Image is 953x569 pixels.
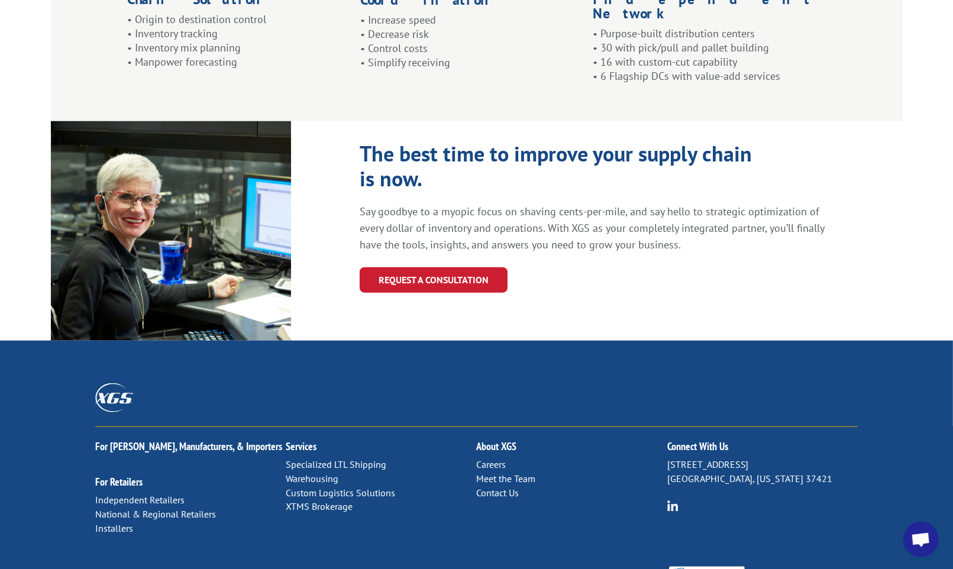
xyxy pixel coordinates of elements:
[286,487,395,499] a: Custom Logistics Solutions
[286,458,386,470] a: Specialized LTL Shipping
[667,458,858,486] p: [STREET_ADDRESS] [GEOGRAPHIC_DATA], [US_STATE] 37421
[95,439,282,453] a: For [PERSON_NAME], Manufacturers, & Importers
[360,203,828,253] p: Say goodbye to a myopic focus on shaving cents-per-mile, and say hello to strategic optimization ...
[95,522,133,534] a: Installers
[476,458,506,470] a: Careers
[667,441,858,458] h2: Connect With Us
[476,487,519,499] a: Contact Us
[128,12,351,79] p: • Origin to destination control • Inventory tracking • Inventory mix planning • Manpower forecasting
[593,27,825,83] p: • Purpose-built distribution centers • 30 with pick/pull and pallet building • 16 with custom-cut...
[286,439,316,453] a: Services
[95,383,133,412] img: XGS_Logos_ALL_2024_All_White
[95,494,185,506] a: Independent Retailers
[95,508,216,520] a: National & Regional Retailers
[360,13,584,69] p: • Increase speed • Decrease risk • Control costs • Simplify receiving
[476,439,516,453] a: About XGS
[286,500,353,512] a: XTMS Brokerage
[51,121,291,341] img: XGS_Expert_Consultant
[667,500,679,512] img: group-6
[476,473,535,484] a: Meet the Team
[286,473,338,484] a: Warehousing
[360,141,762,197] h1: The best time to improve your supply chain is now.
[903,522,939,557] a: Open chat
[95,475,143,489] a: For Retailers
[360,267,508,293] a: REQUEST A CONSULTATION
